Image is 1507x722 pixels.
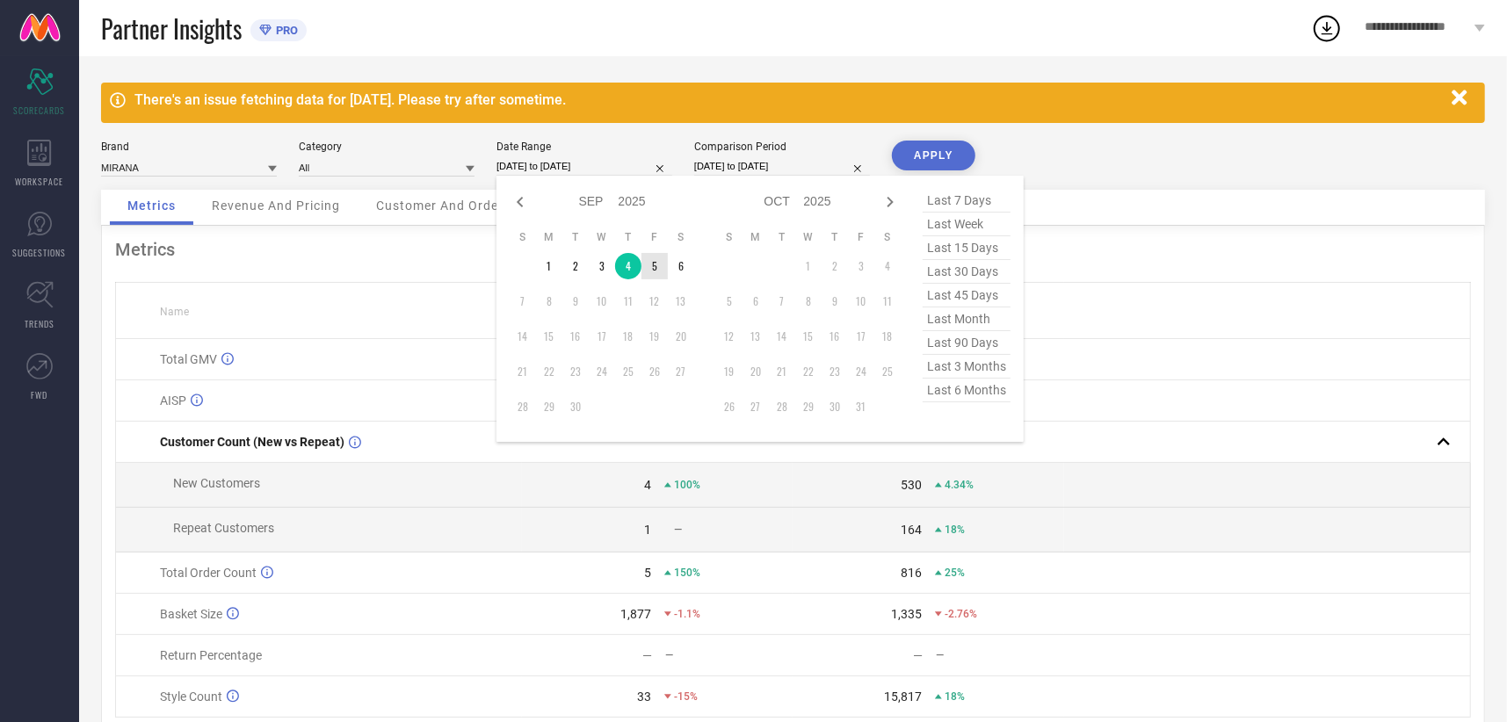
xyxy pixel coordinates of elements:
[674,523,682,536] span: —
[589,358,615,385] td: Wed Sep 24 2025
[536,230,562,244] th: Monday
[874,253,901,279] td: Sat Oct 04 2025
[212,199,340,213] span: Revenue And Pricing
[510,230,536,244] th: Sunday
[272,24,298,37] span: PRO
[668,288,694,314] td: Sat Sep 13 2025
[848,323,874,350] td: Fri Oct 17 2025
[160,648,262,662] span: Return Percentage
[795,288,822,314] td: Wed Oct 08 2025
[589,323,615,350] td: Wed Sep 17 2025
[901,523,922,537] div: 164
[743,230,769,244] th: Monday
[644,523,651,537] div: 1
[923,189,1011,213] span: last 7 days
[848,253,874,279] td: Fri Oct 03 2025
[641,230,668,244] th: Friday
[674,690,698,703] span: -15%
[642,648,652,662] div: —
[637,690,651,704] div: 33
[716,358,743,385] td: Sun Oct 19 2025
[589,253,615,279] td: Wed Sep 03 2025
[674,479,700,491] span: 100%
[16,175,64,188] span: WORKSPACE
[496,157,672,176] input: Select date range
[101,11,242,47] span: Partner Insights
[589,230,615,244] th: Wednesday
[884,690,922,704] div: 15,817
[25,317,54,330] span: TRENDS
[134,91,1443,108] div: There's an issue fetching data for [DATE]. Please try after sometime.
[536,358,562,385] td: Mon Sep 22 2025
[644,478,651,492] div: 4
[562,358,589,385] td: Tue Sep 23 2025
[945,479,974,491] span: 4.34%
[891,607,922,621] div: 1,335
[936,649,1063,661] div: —
[716,323,743,350] td: Sun Oct 12 2025
[536,393,562,420] td: Mon Sep 29 2025
[674,608,700,620] span: -1.1%
[901,566,922,580] div: 816
[892,141,975,170] button: APPLY
[822,358,848,385] td: Thu Oct 23 2025
[615,230,641,244] th: Thursday
[874,288,901,314] td: Sat Oct 11 2025
[115,239,1471,260] div: Metrics
[160,435,344,449] span: Customer Count (New vs Repeat)
[822,230,848,244] th: Thursday
[496,141,672,153] div: Date Range
[874,323,901,350] td: Sat Oct 18 2025
[901,478,922,492] div: 530
[641,288,668,314] td: Fri Sep 12 2025
[615,323,641,350] td: Thu Sep 18 2025
[923,260,1011,284] span: last 30 days
[874,230,901,244] th: Saturday
[743,358,769,385] td: Mon Oct 20 2025
[589,288,615,314] td: Wed Sep 10 2025
[536,288,562,314] td: Mon Sep 08 2025
[536,253,562,279] td: Mon Sep 01 2025
[923,331,1011,355] span: last 90 days
[743,323,769,350] td: Mon Oct 13 2025
[769,323,795,350] td: Tue Oct 14 2025
[945,690,965,703] span: 18%
[160,690,222,704] span: Style Count
[510,358,536,385] td: Sun Sep 21 2025
[641,323,668,350] td: Fri Sep 19 2025
[160,352,217,366] span: Total GMV
[923,379,1011,402] span: last 6 months
[923,307,1011,331] span: last month
[668,230,694,244] th: Saturday
[923,284,1011,307] span: last 45 days
[945,523,965,536] span: 18%
[32,388,48,401] span: FWD
[795,230,822,244] th: Wednesday
[160,566,257,580] span: Total Order Count
[562,323,589,350] td: Tue Sep 16 2025
[668,253,694,279] td: Sat Sep 06 2025
[743,393,769,420] td: Mon Oct 27 2025
[848,288,874,314] td: Fri Oct 10 2025
[562,253,589,279] td: Tue Sep 02 2025
[615,253,641,279] td: Thu Sep 04 2025
[160,393,186,408] span: AISP
[644,566,651,580] div: 5
[923,236,1011,260] span: last 15 days
[822,253,848,279] td: Thu Oct 02 2025
[716,288,743,314] td: Sun Oct 05 2025
[769,288,795,314] td: Tue Oct 07 2025
[668,358,694,385] td: Sat Sep 27 2025
[615,288,641,314] td: Thu Sep 11 2025
[674,567,700,579] span: 150%
[716,230,743,244] th: Sunday
[510,393,536,420] td: Sun Sep 28 2025
[160,306,189,318] span: Name
[13,246,67,259] span: SUGGESTIONS
[822,393,848,420] td: Thu Oct 30 2025
[641,253,668,279] td: Fri Sep 05 2025
[795,323,822,350] td: Wed Oct 15 2025
[795,393,822,420] td: Wed Oct 29 2025
[173,521,274,535] span: Repeat Customers
[101,141,277,153] div: Brand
